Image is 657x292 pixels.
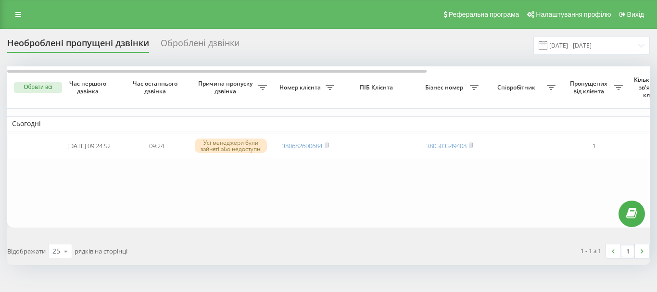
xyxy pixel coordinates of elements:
div: Необроблені пропущені дзвінки [7,38,149,53]
span: Відображати [7,247,46,255]
td: [DATE] 09:24:52 [55,133,123,159]
div: 1 - 1 з 1 [581,246,601,255]
span: Номер клієнта [277,84,326,91]
div: Усі менеджери були зайняті або недоступні [195,139,267,153]
div: Оброблені дзвінки [161,38,240,53]
span: ПІБ Клієнта [347,84,408,91]
span: рядків на сторінці [75,247,127,255]
span: Бізнес номер [421,84,470,91]
span: Пропущених від клієнта [565,80,614,95]
div: 25 [52,246,60,256]
span: Співробітник [488,84,547,91]
a: 380503349408 [426,141,467,150]
span: Налаштування профілю [536,11,611,18]
button: Обрати всі [14,82,62,93]
td: 09:24 [123,133,190,159]
a: 380682600684 [282,141,322,150]
span: Реферальна програма [449,11,519,18]
span: Причина пропуску дзвінка [195,80,258,95]
a: 1 [620,244,635,258]
span: Час останнього дзвінка [130,80,182,95]
span: Час першого дзвінка [63,80,115,95]
td: 1 [560,133,628,159]
span: Вихід [627,11,644,18]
